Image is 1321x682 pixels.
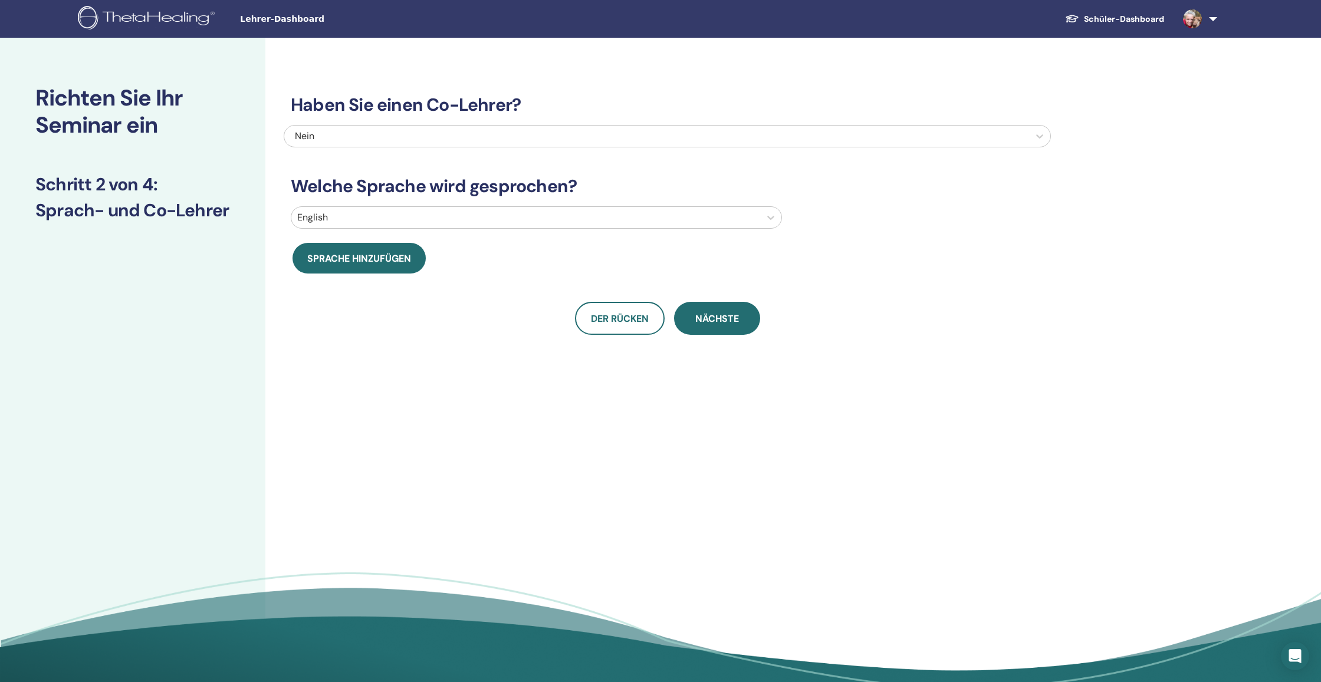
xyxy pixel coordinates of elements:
button: Nächste [674,302,760,335]
div: Open Intercom Messenger [1281,642,1309,670]
img: graduation-cap-white.svg [1065,14,1079,24]
span: Der Rücken [591,312,649,325]
button: Der Rücken [575,302,665,335]
h3: Sprach- und Co-Lehrer [35,200,230,221]
h3: Welche Sprache wird gesprochen? [284,176,1051,197]
h3: Haben Sie einen Co-Lehrer? [284,94,1051,116]
a: Schüler-Dashboard [1056,8,1174,30]
span: Sprache hinzufügen [307,252,411,265]
button: Sprache hinzufügen [293,243,426,274]
h3: Schritt 2 von 4 : [35,174,230,195]
h2: Richten Sie Ihr Seminar ein [35,85,230,139]
img: default.jpg [1183,9,1202,28]
span: Lehrer-Dashboard [240,13,417,25]
span: Nein [295,130,314,142]
span: Nächste [695,312,739,325]
img: logo.png [78,6,219,32]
